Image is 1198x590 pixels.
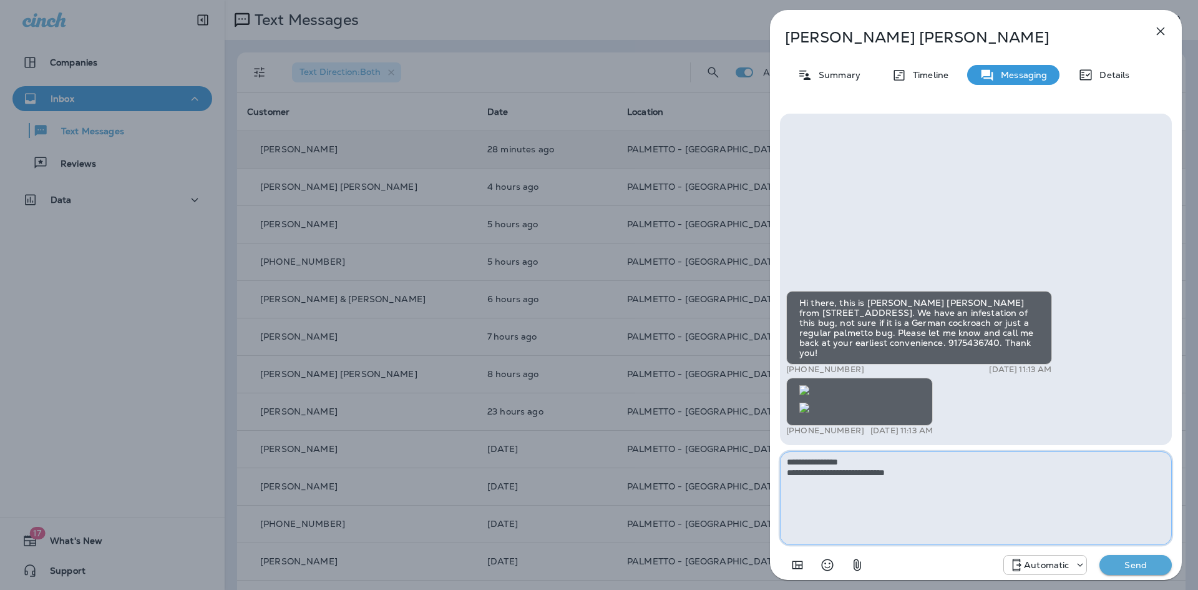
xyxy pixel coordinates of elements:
p: [DATE] 11:13 AM [870,426,933,436]
p: Timeline [907,70,948,80]
p: [DATE] 11:13 AM [989,365,1051,375]
div: Hi there, this is [PERSON_NAME] [PERSON_NAME] from [STREET_ADDRESS]. We have an infestation of th... [786,291,1052,365]
p: [PERSON_NAME] [PERSON_NAME] [785,29,1126,46]
img: twilio-download [799,403,809,413]
p: Automatic [1024,560,1069,570]
button: Add in a premade template [785,553,810,578]
p: [PHONE_NUMBER] [786,365,864,375]
button: Select an emoji [815,553,840,578]
p: Details [1093,70,1129,80]
p: [PHONE_NUMBER] [786,426,864,436]
button: Send [1099,555,1172,575]
p: Send [1109,559,1162,571]
p: Messaging [995,70,1047,80]
img: twilio-download [799,385,809,395]
p: Summary [812,70,860,80]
